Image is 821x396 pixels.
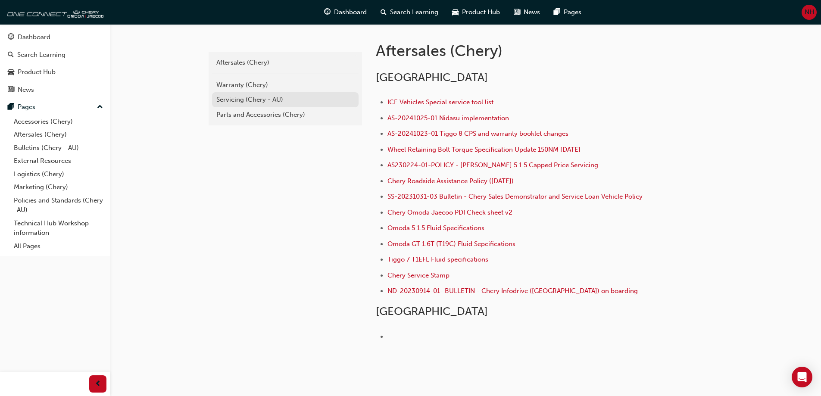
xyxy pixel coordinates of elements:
a: Tiggo 7 T1EFL Fluid specifications [387,256,488,263]
a: External Resources [10,154,106,168]
span: Product Hub [462,7,500,17]
a: AS230224-01-POLICY - [PERSON_NAME] 5 1.5 Capped Price Servicing [387,161,598,169]
button: NH [802,5,817,20]
a: Technical Hub Workshop information [10,217,106,240]
a: Servicing (Chery - AU) [212,92,359,107]
button: DashboardSearch LearningProduct HubNews [3,28,106,99]
a: Chery Omoda Jaecoo PDI Check sheet v2 [387,209,512,216]
span: pages-icon [8,103,14,111]
a: Marketing (Chery) [10,181,106,194]
div: Dashboard [18,32,50,42]
a: ND-20230914-01- BULLETIN - Chery Infodrive ([GEOGRAPHIC_DATA]) on boarding [387,287,638,295]
span: news-icon [8,86,14,94]
div: Warranty (Chery) [216,80,354,90]
span: [GEOGRAPHIC_DATA] [376,305,488,318]
a: Policies and Standards (Chery -AU) [10,194,106,217]
span: NH [805,7,814,17]
span: Dashboard [334,7,367,17]
span: guage-icon [324,7,331,18]
a: car-iconProduct Hub [445,3,507,21]
a: pages-iconPages [547,3,588,21]
span: pages-icon [554,7,560,18]
span: Search Learning [390,7,438,17]
div: Pages [18,102,35,112]
span: search-icon [8,51,14,59]
img: oneconnect [4,3,103,21]
a: Aftersales (Chery) [10,128,106,141]
span: search-icon [381,7,387,18]
span: up-icon [97,102,103,113]
a: Warranty (Chery) [212,78,359,93]
a: AS-20241025-01 Nidasu implementation [387,114,509,122]
span: car-icon [8,69,14,76]
span: [GEOGRAPHIC_DATA] [376,71,488,84]
div: News [18,85,34,95]
a: Omoda GT 1.6T (T19C) Fluid Sepcifications [387,240,515,248]
button: Pages [3,99,106,115]
a: Chery Roadside Assistance Policy ([DATE]) [387,177,514,185]
span: prev-icon [95,379,101,390]
a: Aftersales (Chery) [212,55,359,70]
a: Bulletins (Chery - AU) [10,141,106,155]
a: Parts and Accessories (Chery) [212,107,359,122]
a: Chery Service Stamp [387,271,450,279]
a: AS-20241023-01 Tiggo 8 CPS and warranty booklet changes [387,130,568,137]
h1: Aftersales (Chery) [376,41,659,60]
a: Logistics (Chery) [10,168,106,181]
a: Omoda 5 1.5 Fluid Specifications [387,224,484,232]
a: news-iconNews [507,3,547,21]
span: Pages [564,7,581,17]
span: car-icon [452,7,459,18]
a: SS-20231031-03 Bulletin - Chery Sales Demonstrator and Service Loan Vehicle Policy [387,193,643,200]
div: Servicing (Chery - AU) [216,95,354,105]
span: guage-icon [8,34,14,41]
a: search-iconSearch Learning [374,3,445,21]
a: guage-iconDashboard [317,3,374,21]
a: All Pages [10,240,106,253]
a: Wheel Retaining Bolt Torque Specification Update 150NM [DATE] [387,146,581,153]
div: Product Hub [18,67,56,77]
div: Parts and Accessories (Chery) [216,110,354,120]
a: Product Hub [3,64,106,80]
a: News [3,82,106,98]
a: ICE Vehicles Special service tool list [387,98,493,106]
a: Accessories (Chery) [10,115,106,128]
div: Search Learning [17,50,66,60]
a: Search Learning [3,47,106,63]
span: news-icon [514,7,520,18]
div: Open Intercom Messenger [792,367,812,387]
div: Aftersales (Chery) [216,58,354,68]
a: Dashboard [3,29,106,45]
span: News [524,7,540,17]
